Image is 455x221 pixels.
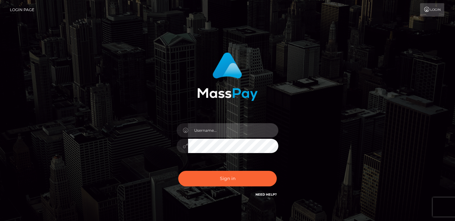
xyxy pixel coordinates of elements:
[197,52,258,101] img: MassPay Login
[255,192,277,197] a: Need Help?
[178,171,277,186] button: Sign in
[420,3,444,17] a: Login
[188,123,278,137] input: Username...
[10,3,34,17] a: Login Page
